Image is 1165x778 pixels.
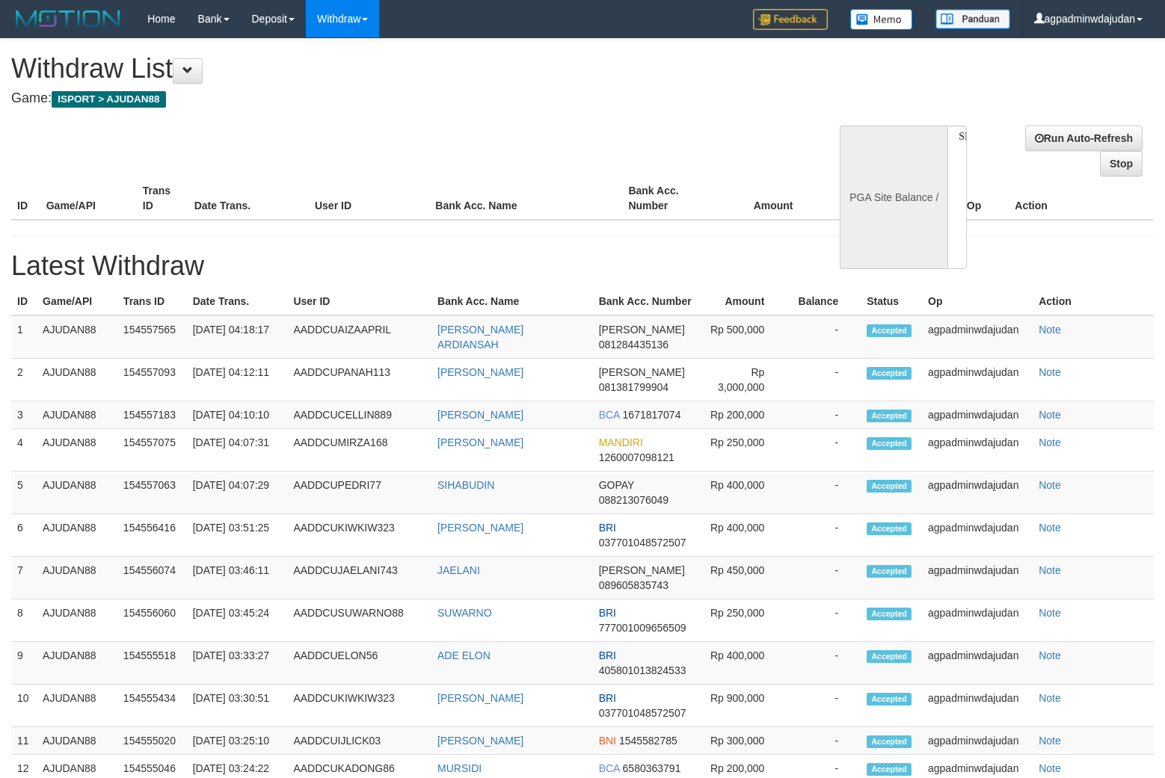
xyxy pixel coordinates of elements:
[867,763,912,776] span: Accepted
[599,494,668,506] span: 088213076049
[867,324,912,337] span: Accepted
[1033,288,1154,315] th: Action
[11,91,762,106] h4: Game:
[1039,735,1061,747] a: Note
[437,409,523,421] a: [PERSON_NAME]
[37,315,117,359] td: AJUDAN88
[309,177,429,220] th: User ID
[117,429,187,472] td: 154557075
[437,564,480,576] a: JAELANI
[187,514,288,557] td: [DATE] 03:51:25
[1039,436,1061,448] a: Note
[700,642,787,685] td: Rp 400,000
[700,359,787,401] td: Rp 3,000,000
[850,9,913,30] img: Button%20Memo.svg
[1039,522,1061,534] a: Note
[867,367,912,380] span: Accepted
[599,522,616,534] span: BRI
[700,315,787,359] td: Rp 500,000
[52,91,166,108] span: ISPORT > AJUDAN88
[700,288,787,315] th: Amount
[11,727,37,755] td: 11
[117,288,187,315] th: Trans ID
[1039,692,1061,704] a: Note
[787,472,861,514] td: -
[437,324,523,351] a: [PERSON_NAME] ARDIANSAH
[187,359,288,401] td: [DATE] 04:12:11
[437,479,494,491] a: SIHABUDIN
[37,429,117,472] td: AJUDAN88
[437,607,492,619] a: SUWARNO
[787,288,861,315] th: Balance
[11,401,37,429] td: 3
[1039,324,1061,336] a: Note
[787,685,861,727] td: -
[287,472,431,514] td: AADDCUPEDRI77
[700,429,787,472] td: Rp 250,000
[437,522,523,534] a: [PERSON_NAME]
[287,557,431,599] td: AADDCUJAELANI743
[922,642,1033,685] td: agpadminwdajudan
[11,251,1154,281] h1: Latest Withdraw
[287,315,431,359] td: AADDCUAIZAAPRIL
[922,472,1033,514] td: agpadminwdajudan
[867,650,912,663] span: Accepted
[1039,607,1061,619] a: Note
[187,401,288,429] td: [DATE] 04:10:10
[599,436,643,448] span: MANDIRI
[867,522,912,535] span: Accepted
[137,177,188,220] th: Trans ID
[922,685,1033,727] td: agpadminwdajudan
[11,642,37,685] td: 9
[719,177,815,220] th: Amount
[117,685,187,727] td: 154555434
[187,557,288,599] td: [DATE] 03:46:11
[187,472,288,514] td: [DATE] 04:07:29
[1025,126,1143,151] a: Run Auto-Refresh
[37,727,117,755] td: AJUDAN88
[700,514,787,557] td: Rp 400,000
[753,9,828,30] img: Feedback.jpg
[867,437,912,450] span: Accepted
[599,762,620,774] span: BCA
[619,735,677,747] span: 1545582785
[700,557,787,599] td: Rp 450,000
[1039,564,1061,576] a: Note
[117,727,187,755] td: 154555020
[700,685,787,727] td: Rp 900,000
[1039,366,1061,378] a: Note
[1100,151,1143,176] a: Stop
[787,429,861,472] td: -
[599,564,685,576] span: [PERSON_NAME]
[922,401,1033,429] td: agpadminwdajudan
[787,599,861,642] td: -
[840,126,947,269] div: PGA Site Balance /
[188,177,309,220] th: Date Trans.
[622,177,719,220] th: Bank Acc. Number
[437,366,523,378] a: [PERSON_NAME]
[867,565,912,578] span: Accepted
[437,692,523,704] a: [PERSON_NAME]
[37,401,117,429] td: AJUDAN88
[187,315,288,359] td: [DATE] 04:18:17
[11,359,37,401] td: 2
[623,409,681,421] span: 1671817074
[437,649,491,661] a: ADE ELON
[700,599,787,642] td: Rp 250,000
[287,401,431,429] td: AADDCUCELLIN889
[117,315,187,359] td: 154557565
[599,707,686,719] span: 037701048572507
[37,514,117,557] td: AJUDAN88
[922,359,1033,401] td: agpadminwdajudan
[867,410,912,422] span: Accepted
[599,479,634,491] span: GOPAY
[437,436,523,448] a: [PERSON_NAME]
[11,599,37,642] td: 8
[117,514,187,557] td: 154556416
[599,381,668,393] span: 081381799904
[700,727,787,755] td: Rp 300,000
[37,557,117,599] td: AJUDAN88
[816,177,904,220] th: Balance
[1009,177,1154,220] th: Action
[599,579,668,591] span: 089605835743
